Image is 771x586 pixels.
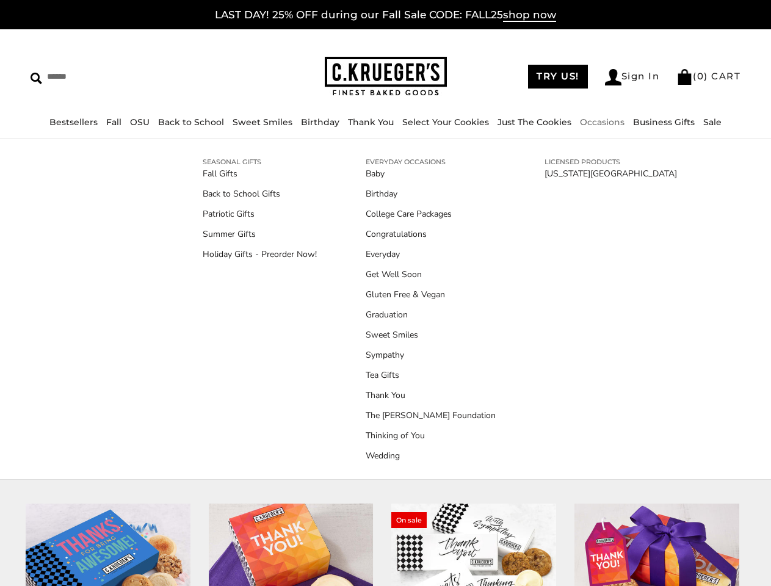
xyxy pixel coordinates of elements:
[697,70,704,82] span: 0
[366,268,496,281] a: Get Well Soon
[545,167,677,180] a: [US_STATE][GEOGRAPHIC_DATA]
[31,67,193,86] input: Search
[49,117,98,128] a: Bestsellers
[301,117,339,128] a: Birthday
[633,117,695,128] a: Business Gifts
[503,9,556,22] span: shop now
[545,156,677,167] a: LICENSED PRODUCTS
[366,288,496,301] a: Gluten Free & Vegan
[528,65,588,89] a: TRY US!
[366,248,496,261] a: Everyday
[366,208,496,220] a: College Care Packages
[106,117,121,128] a: Fall
[366,187,496,200] a: Birthday
[130,117,150,128] a: OSU
[366,389,496,402] a: Thank You
[203,156,317,167] a: SEASONAL GIFTS
[215,9,556,22] a: LAST DAY! 25% OFF during our Fall Sale CODE: FALL25shop now
[605,69,660,85] a: Sign In
[366,156,496,167] a: EVERYDAY OCCASIONS
[203,228,317,241] a: Summer Gifts
[366,429,496,442] a: Thinking of You
[391,512,427,528] span: On sale
[366,449,496,462] a: Wedding
[366,349,496,361] a: Sympathy
[10,540,126,576] iframe: Sign Up via Text for Offers
[203,248,317,261] a: Holiday Gifts - Preorder Now!
[366,167,496,180] a: Baby
[203,208,317,220] a: Patriotic Gifts
[348,117,394,128] a: Thank You
[366,308,496,321] a: Graduation
[158,117,224,128] a: Back to School
[366,328,496,341] a: Sweet Smiles
[233,117,292,128] a: Sweet Smiles
[498,117,571,128] a: Just The Cookies
[31,73,42,84] img: Search
[325,57,447,96] img: C.KRUEGER'S
[203,187,317,200] a: Back to School Gifts
[676,69,693,85] img: Bag
[366,409,496,422] a: The [PERSON_NAME] Foundation
[402,117,489,128] a: Select Your Cookies
[366,228,496,241] a: Congratulations
[366,369,496,382] a: Tea Gifts
[676,70,740,82] a: (0) CART
[605,69,621,85] img: Account
[203,167,317,180] a: Fall Gifts
[580,117,624,128] a: Occasions
[703,117,722,128] a: Sale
